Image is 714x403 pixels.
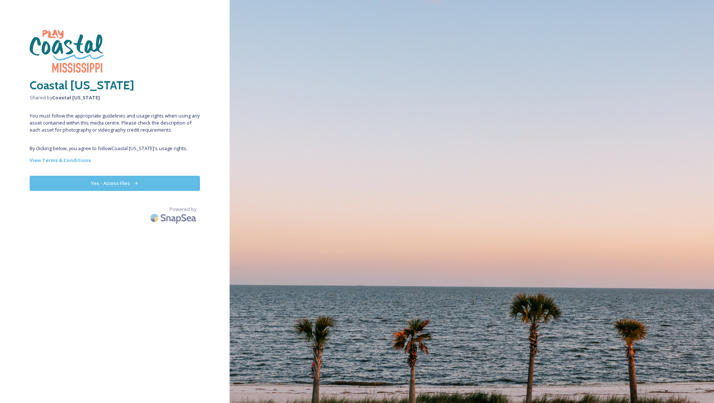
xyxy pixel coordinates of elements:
span: You must follow the appropriate guidelines and usage rights when using any asset contained within... [30,112,200,134]
span: Powered by [170,206,196,213]
button: Yes - Access Files [30,176,200,191]
span: By clicking below, you agree to follow Coastal [US_STATE] 's usage rights. [30,145,200,152]
img: download%20%281%29.png [30,30,104,73]
img: SnapSea Logo [148,209,200,227]
a: View Terms & Conditions [30,156,200,165]
span: Shared by [30,94,200,101]
strong: View Terms & Conditions [30,157,91,163]
h2: Coastal [US_STATE] [30,76,200,94]
strong: Coastal [US_STATE] [52,94,100,101]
